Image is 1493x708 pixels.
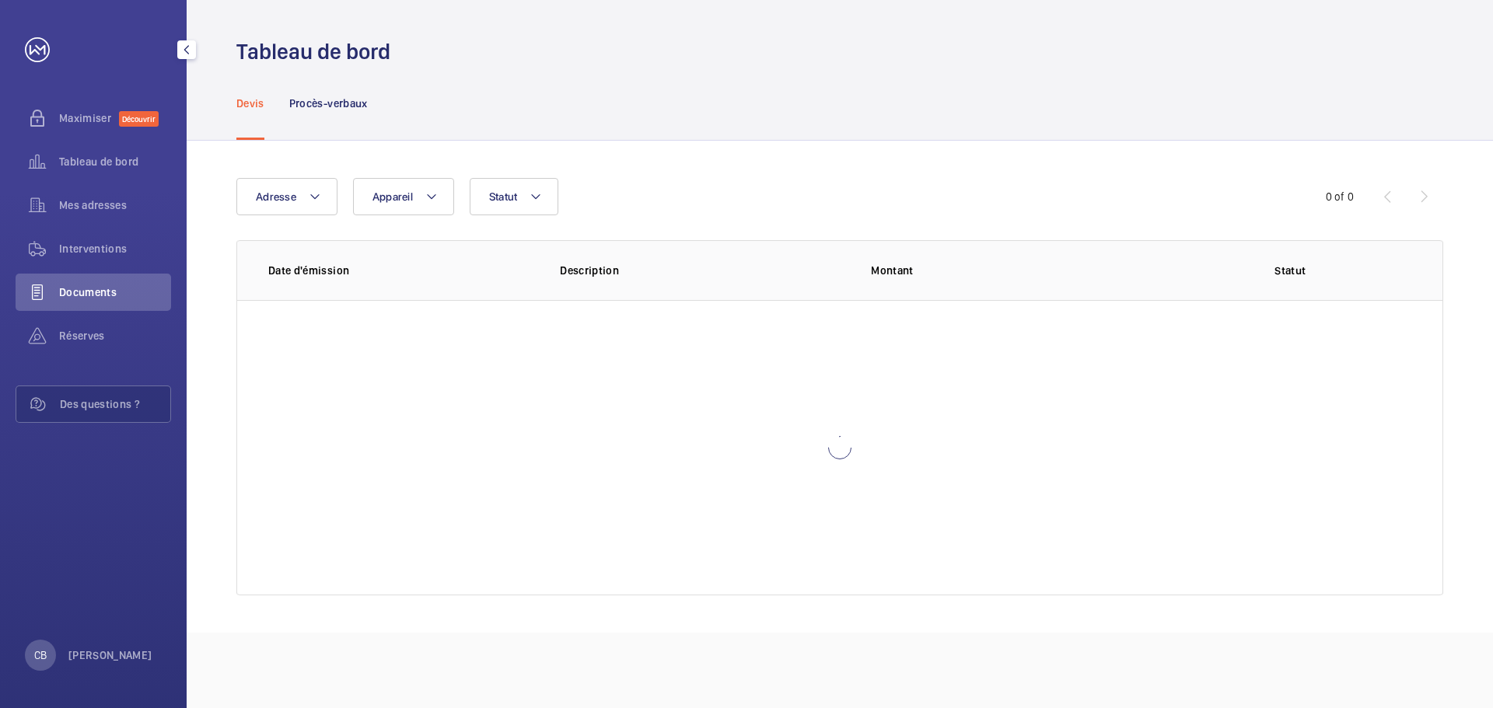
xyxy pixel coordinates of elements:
[372,190,413,203] span: Appareil
[289,96,368,111] p: Procès-verbaux
[871,263,1144,278] p: Montant
[59,242,128,255] font: Interventions
[560,263,846,278] p: Description
[59,155,138,168] font: Tableau de bord
[60,398,140,410] font: Des questions ?
[122,114,156,124] font: Découvrir
[353,178,454,215] button: Appareil
[256,190,296,203] span: Adresse
[236,96,264,111] p: Devis
[489,190,518,203] span: Statut
[470,178,559,215] button: Statut
[1170,263,1411,278] p: Statut
[59,112,111,124] font: Maximiser
[1326,189,1354,204] div: 0 of 0
[34,649,47,661] font: CB
[59,199,127,211] font: Mes adresses
[68,649,152,661] font: [PERSON_NAME]
[268,263,535,278] p: Date d'émission
[236,178,337,215] button: Adresse
[59,330,105,342] font: Réserves
[236,38,390,65] font: Tableau de bord
[59,286,117,298] font: Documents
